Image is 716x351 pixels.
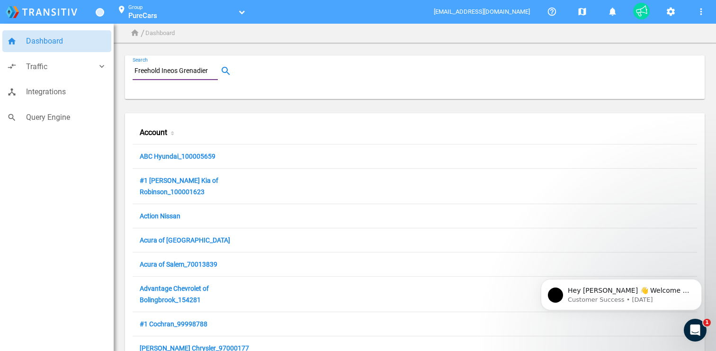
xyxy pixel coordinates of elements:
a: Action Nissan [140,212,180,221]
a: #1 Cochran_99998788 [140,320,207,329]
a: searchQuery Engine [2,107,111,128]
li: / [141,26,144,41]
i: device_hub [7,87,17,97]
a: Acura of Salem_70013839 [140,261,217,270]
i: keyboard_arrow_down [97,62,107,71]
mat-icon: more_vert [695,6,707,18]
li: Dashboard [145,28,175,38]
span: Integrations [26,86,107,98]
span: Dashboard [26,35,107,47]
span: Query Engine [26,111,107,124]
i: compare_arrows [7,62,17,71]
mat-icon: settings [665,6,676,18]
i: home [7,36,17,46]
a: homeDashboard [2,30,111,52]
button: More [691,2,710,21]
iframe: Intercom live chat [684,319,707,342]
a: ABC Hyundai_100005659 [140,153,215,162]
mat-icon: help_outline [546,6,557,18]
mat-icon: location_on [116,5,127,17]
mat-icon: map [576,6,588,18]
img: logo [6,6,77,18]
a: Advantage Chevrolet of Bolingbrook_154281 [140,285,209,305]
span: PureCars [128,11,157,20]
a: #1 [PERSON_NAME] Kia of Robinson_100001623 [140,177,218,197]
mat-icon: notifications [607,6,618,18]
i: home [130,28,140,38]
a: device_hubIntegrations [2,81,111,103]
a: Acura of [GEOGRAPHIC_DATA] [140,236,230,245]
div: Account [133,121,274,144]
span: Traffic [26,61,97,73]
i: search [7,113,17,122]
span: [EMAIL_ADDRESS][DOMAIN_NAME] [434,8,531,15]
iframe: Intercom notifications message [527,259,716,325]
a: Toggle Menu [96,8,104,17]
span: 1 [703,319,711,326]
small: Group [128,4,143,10]
a: compare_arrowsTraffickeyboard_arrow_down [2,56,111,78]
